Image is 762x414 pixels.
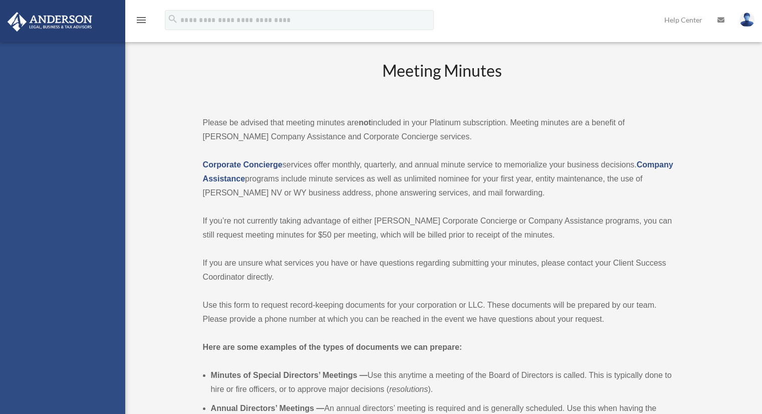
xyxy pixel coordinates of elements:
em: resolutions [389,385,428,393]
i: search [167,14,178,25]
strong: Here are some examples of the types of documents we can prepare: [203,343,462,351]
img: User Pic [739,13,754,27]
i: menu [135,14,147,26]
strong: not [359,118,371,127]
a: Company Assistance [203,160,673,183]
p: If you’re not currently taking advantage of either [PERSON_NAME] Corporate Concierge or Company A... [203,214,682,242]
a: menu [135,18,147,26]
li: Use this anytime a meeting of the Board of Directors is called. This is typically done to hire or... [211,368,682,396]
b: Annual Directors’ Meetings — [211,404,325,412]
p: Please be advised that meeting minutes are included in your Platinum subscription. Meeting minute... [203,116,682,144]
b: Minutes of Special Directors’ Meetings — [211,371,368,379]
a: Corporate Concierge [203,160,283,169]
img: Anderson Advisors Platinum Portal [5,12,95,32]
h2: Meeting Minutes [203,60,682,101]
p: services offer monthly, quarterly, and annual minute service to memorialize your business decisio... [203,158,682,200]
p: If you are unsure what services you have or have questions regarding submitting your minutes, ple... [203,256,682,284]
p: Use this form to request record-keeping documents for your corporation or LLC. These documents wi... [203,298,682,326]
